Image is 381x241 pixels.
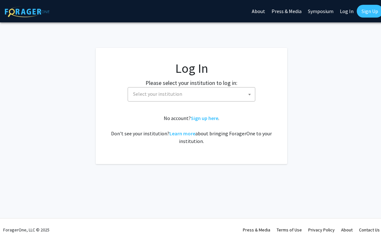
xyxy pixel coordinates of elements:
[108,114,274,145] div: No account? . Don't see your institution? about bringing ForagerOne to your institution.
[243,227,270,233] a: Press & Media
[3,219,49,241] div: ForagerOne, LLC © 2025
[5,6,49,17] img: ForagerOne Logo
[341,227,353,233] a: About
[191,115,218,121] a: Sign up here
[308,227,335,233] a: Privacy Policy
[128,87,255,102] span: Select your institution
[169,130,195,137] a: Learn more about bringing ForagerOne to your institution
[5,212,27,236] iframe: Chat
[131,87,255,101] span: Select your institution
[146,79,237,87] label: Please select your institution to log in:
[277,227,302,233] a: Terms of Use
[133,91,182,97] span: Select your institution
[359,227,380,233] a: Contact Us
[108,61,274,76] h1: Log In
